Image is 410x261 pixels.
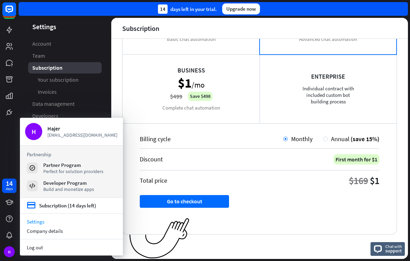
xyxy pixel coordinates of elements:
[158,4,217,14] div: days left in your trial.
[38,76,79,83] span: Your subscription
[385,248,402,254] span: support
[2,179,16,193] a: 14 days
[370,174,379,187] div: $1
[6,180,13,186] div: 14
[4,246,15,257] div: H
[32,112,58,120] span: Developers
[5,3,26,23] button: Open LiveChat chat widget
[27,180,116,192] a: Developer Program Build and monetize apps
[47,125,118,132] div: Hajer
[140,177,167,184] div: Total price
[43,162,103,168] div: Partner Program
[28,98,102,110] a: Data management
[333,154,379,164] div: First month for $1
[20,226,123,236] div: Company details
[20,243,123,252] a: Log out
[140,155,163,163] div: Discount
[43,168,103,174] div: Perfect for solution providers
[32,52,45,59] span: Team
[27,151,116,158] h3: Partnership
[32,40,51,47] span: Account
[6,186,13,191] div: days
[28,110,102,122] a: Developers
[331,135,350,143] span: Annual
[32,100,75,107] span: Data management
[28,86,102,98] a: Invoices
[25,123,118,140] a: H Hajer [EMAIL_ADDRESS][DOMAIN_NAME]
[28,38,102,49] a: Account
[32,64,62,71] span: Subscription
[291,135,312,143] span: Monthly
[28,74,102,86] a: Your subscription
[222,3,260,14] div: Upgrade now
[351,135,379,143] span: (save 15%)
[20,217,123,226] a: Settings
[385,243,402,250] span: Chat with
[43,180,94,186] div: Developer Program
[43,186,94,192] div: Build and monetize apps
[47,132,118,138] span: [EMAIL_ADDRESS][DOMAIN_NAME]
[129,218,190,259] img: ec979a0a656117aaf919.png
[39,202,96,209] div: Subscription (14 days left)
[27,201,36,210] i: credit_card
[349,174,368,187] div: $169
[140,195,229,208] button: Go to checkout
[27,162,116,174] a: Partner Program Perfect for solution providers
[19,22,111,31] header: Settings
[25,123,42,140] div: H
[158,4,168,14] div: 14
[38,88,57,95] span: Invoices
[140,135,283,143] div: Billing cycle
[28,50,102,61] a: Team
[27,201,96,210] a: credit_card Subscription (14 days left)
[122,24,159,32] div: Subscription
